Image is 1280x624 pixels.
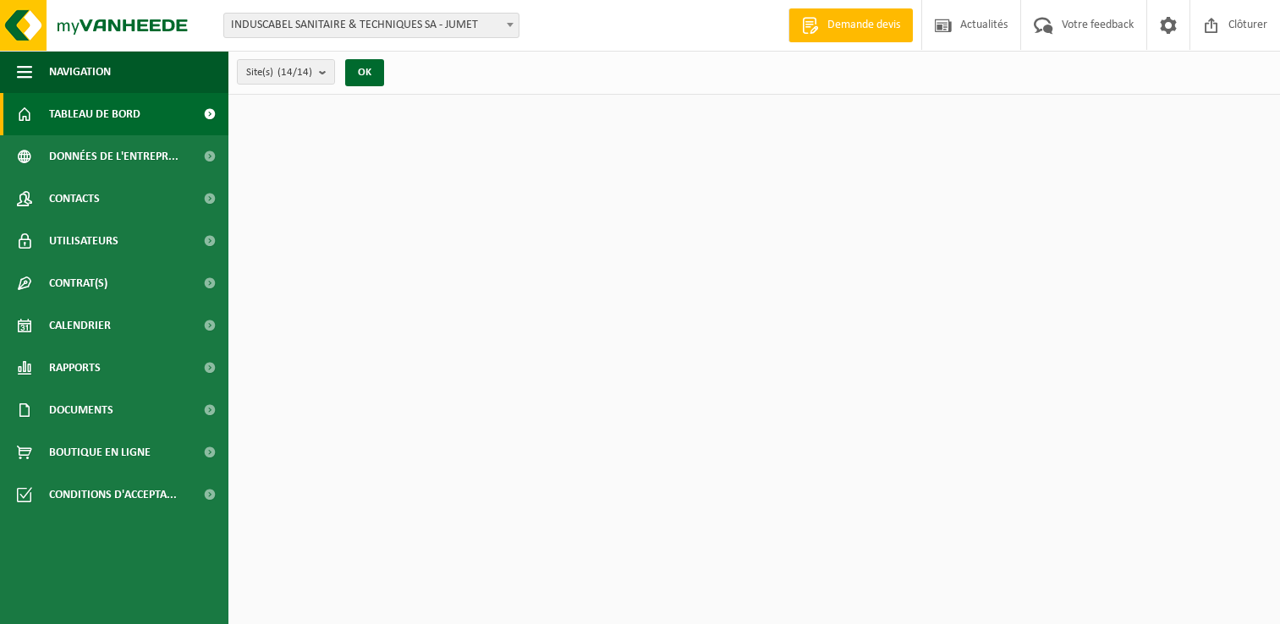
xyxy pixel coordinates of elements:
[49,304,111,347] span: Calendrier
[49,431,151,473] span: Boutique en ligne
[224,14,519,37] span: INDUSCABEL SANITAIRE & TECHNIQUES SA - JUMET
[49,220,118,262] span: Utilisateurs
[237,59,335,85] button: Site(s)(14/14)
[246,60,312,85] span: Site(s)
[49,389,113,431] span: Documents
[788,8,913,42] a: Demande devis
[49,178,100,220] span: Contacts
[49,347,101,389] span: Rapports
[345,59,384,86] button: OK
[49,262,107,304] span: Contrat(s)
[49,93,140,135] span: Tableau de bord
[223,13,519,38] span: INDUSCABEL SANITAIRE & TECHNIQUES SA - JUMET
[49,135,179,178] span: Données de l'entrepr...
[823,17,904,34] span: Demande devis
[49,51,111,93] span: Navigation
[277,67,312,78] count: (14/14)
[49,473,177,516] span: Conditions d'accepta...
